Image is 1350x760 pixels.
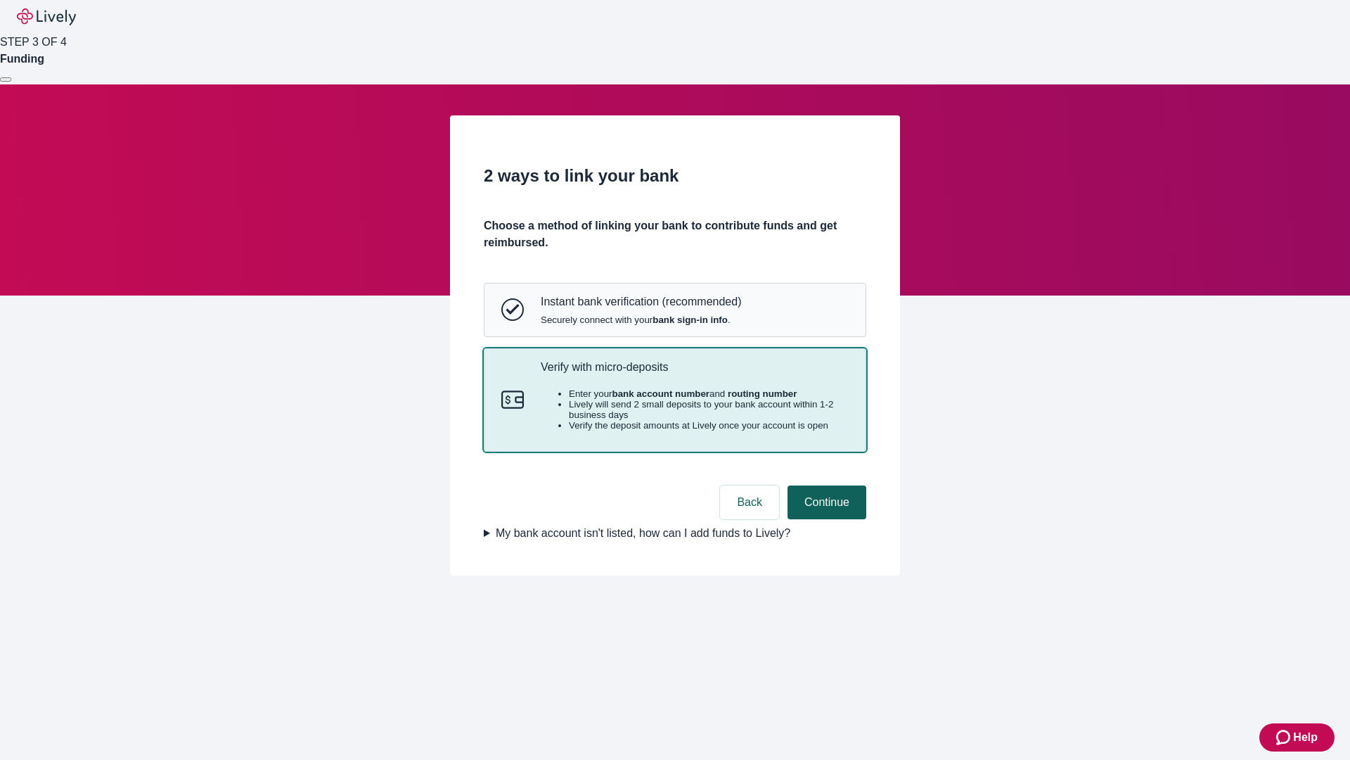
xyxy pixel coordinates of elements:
svg: Zendesk support icon [1276,729,1293,746]
h4: Choose a method of linking your bank to contribute funds and get reimbursed. [484,217,866,251]
h2: 2 ways to link your bank [484,163,866,189]
p: Instant bank verification (recommended) [541,295,741,308]
button: Zendesk support iconHelp [1259,723,1335,752]
img: Lively [17,8,76,25]
strong: bank sign-in info [652,315,728,325]
p: Verify with micro-deposits [541,360,849,374]
li: Lively will send 2 small deposits to your bank account within 1-2 business days [569,399,849,420]
strong: bank account number [612,388,710,399]
li: Verify the deposit amounts at Lively once your account is open [569,420,849,431]
li: Enter your and [569,388,849,399]
strong: routing number [728,388,797,399]
button: Continue [787,486,866,519]
summary: My bank account isn't listed, how can I add funds to Lively? [484,525,866,542]
button: Instant bank verificationInstant bank verification (recommended)Securely connect with yourbank si... [484,284,866,336]
span: Help [1293,729,1318,746]
svg: Micro-deposits [501,388,524,411]
svg: Instant bank verification [501,298,524,321]
button: Back [720,486,779,519]
span: Securely connect with your . [541,315,741,325]
button: Micro-depositsVerify with micro-depositsEnter yourbank account numberand routing numberLively wil... [484,349,866,452]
